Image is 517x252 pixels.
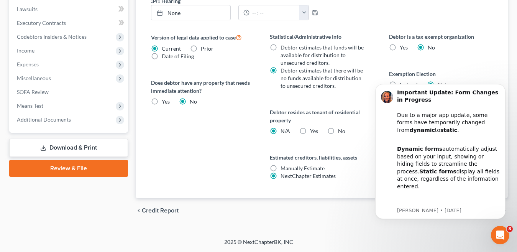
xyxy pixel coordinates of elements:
[190,98,197,105] span: No
[389,70,492,78] label: Exemption Election
[338,128,345,134] span: No
[281,165,325,171] span: Manually Estimate
[17,116,71,123] span: Additional Documents
[9,160,128,177] a: Review & File
[270,153,373,161] label: Estimated creditors, liabilities, assets
[281,44,364,66] span: Debtor estimates that funds will be available for distribution to unsecured creditors.
[136,208,142,214] i: chevron_left
[136,208,179,214] button: chevron_left Credit Report
[17,89,49,95] span: SOFA Review
[33,122,136,182] div: Our team is actively working to re-integrate dynamic functionality and expects to have it restore...
[17,33,87,40] span: Codebtors Insiders & Notices
[151,79,254,95] label: Does debtor have any property that needs immediate attention?
[270,108,373,124] label: Debtor resides as tenant of residential property
[17,75,51,81] span: Miscellaneous
[249,5,300,20] input: -- : --
[11,85,128,99] a: SOFA Review
[389,33,492,41] label: Debtor is a tax exempt organization
[507,226,513,232] span: 8
[310,128,318,134] span: Yes
[281,173,336,179] span: NextChapter Estimates
[17,6,38,12] span: Lawsuits
[142,208,179,214] span: Credit Report
[17,20,66,26] span: Executory Contracts
[33,135,136,142] p: Message from Kelly, sent 8w ago
[400,44,408,51] span: Yes
[17,47,34,54] span: Income
[428,44,435,51] span: No
[17,102,43,109] span: Means Test
[162,53,194,59] span: Date of Filing
[270,33,373,41] label: Statistical/Administrative Info
[162,45,181,52] span: Current
[40,238,477,252] div: 2025 © NextChapterBK, INC
[11,2,128,16] a: Lawsuits
[281,128,290,134] span: N/A
[151,5,230,20] a: None
[281,67,363,89] span: Debtor estimates that there will be no funds available for distribution to unsecured creditors.
[201,45,213,52] span: Prior
[364,72,517,231] iframe: Intercom notifications message
[17,61,39,68] span: Expenses
[491,226,509,244] iframe: Intercom live chat
[11,16,128,30] a: Executory Contracts
[162,98,170,105] span: Yes
[151,33,254,42] label: Version of legal data applied to case
[9,139,128,157] a: Download & Print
